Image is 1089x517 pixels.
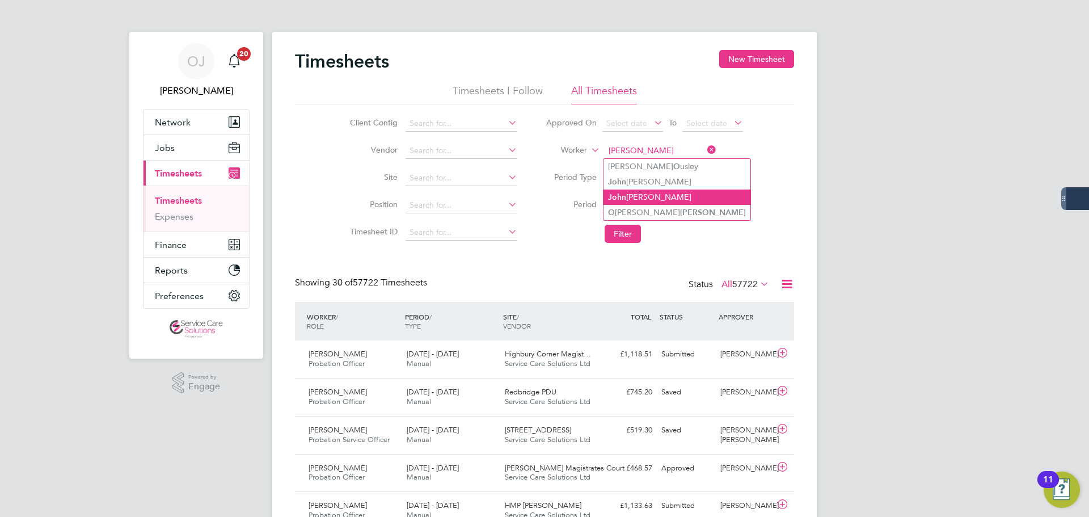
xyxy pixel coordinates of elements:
li: [PERSON_NAME] usley [603,159,750,174]
a: Timesheets [155,195,202,206]
span: ROLE [307,321,324,330]
span: [PERSON_NAME] [309,387,367,397]
span: Probation Officer [309,472,365,482]
span: To [665,115,680,130]
span: Probation Service Officer [309,435,390,444]
span: Manual [407,397,431,406]
span: [DATE] - [DATE] [407,387,459,397]
span: Select date [606,118,647,128]
button: Preferences [143,283,249,308]
span: Manual [407,435,431,444]
button: Finance [143,232,249,257]
label: Client Config [347,117,398,128]
div: Submitted [657,497,716,515]
span: Jobs [155,142,175,153]
span: Oliver Jefferson [143,84,250,98]
span: Service Care Solutions Ltd [505,397,590,406]
label: Worker [536,145,587,156]
span: [DATE] - [DATE] [407,349,459,359]
label: Position [347,199,398,209]
span: VENDOR [503,321,531,330]
span: [STREET_ADDRESS] [505,425,571,435]
span: Service Care Solutions Ltd [505,359,590,368]
a: 20 [223,43,246,79]
span: [PERSON_NAME] [309,463,367,473]
span: Service Care Solutions Ltd [505,472,590,482]
div: [PERSON_NAME] [716,383,775,402]
label: Timesheet ID [347,226,398,237]
li: [PERSON_NAME] [603,205,750,220]
div: Submitted [657,345,716,364]
div: SITE [500,306,598,336]
span: Highbury Corner Magist… [505,349,591,359]
input: Search for... [406,225,517,241]
div: £745.20 [598,383,657,402]
span: Powered by [188,372,220,382]
span: Preferences [155,291,204,301]
div: Showing [295,277,429,289]
span: Reports [155,265,188,276]
div: PERIOD [402,306,500,336]
span: Manual [407,359,431,368]
button: Timesheets [143,161,249,186]
span: Probation Officer [309,397,365,406]
input: Search for... [406,170,517,186]
span: 20 [237,47,251,61]
span: [PERSON_NAME] [309,349,367,359]
div: Saved [657,421,716,440]
div: WORKER [304,306,402,336]
span: [DATE] - [DATE] [407,463,459,473]
div: 11 [1043,480,1053,494]
div: £519.30 [598,421,657,440]
span: / [517,312,519,321]
button: Reports [143,258,249,283]
div: [PERSON_NAME] [716,497,775,515]
b: J hn [608,177,626,187]
label: Vendor [347,145,398,155]
span: HMP [PERSON_NAME] [505,501,581,510]
div: [PERSON_NAME] [716,345,775,364]
div: Timesheets [143,186,249,232]
span: [PERSON_NAME] [309,501,367,510]
div: Status [689,277,771,293]
label: Approved On [546,117,597,128]
b: o [612,177,617,187]
span: / [336,312,338,321]
span: [PERSON_NAME] Magistrates Court [505,463,624,473]
span: [DATE] - [DATE] [407,501,459,510]
input: Search for... [406,197,517,213]
li: [PERSON_NAME] [603,190,750,205]
b: O [673,162,680,171]
button: New Timesheet [719,50,794,68]
b: [PERSON_NAME] [680,208,746,217]
div: APPROVER [716,306,775,327]
button: Open Resource Center, 11 new notifications [1044,472,1080,508]
span: Redbridge PDU [505,387,556,397]
input: Search for... [406,116,517,132]
div: £468.57 [598,459,657,478]
img: servicecare-logo-retina.png [170,320,223,338]
a: OJ[PERSON_NAME] [143,43,250,98]
div: [PERSON_NAME] [PERSON_NAME] [716,421,775,449]
input: Search for... [406,143,517,159]
button: Filter [605,225,641,243]
span: OJ [187,54,205,69]
label: All [721,279,769,290]
nav: Main navigation [129,32,263,359]
div: £1,118.51 [598,345,657,364]
span: 57722 [732,279,758,290]
li: [PERSON_NAME] [603,174,750,190]
button: Jobs [143,135,249,160]
span: Manual [407,472,431,482]
div: Saved [657,383,716,402]
span: / [429,312,432,321]
b: o [612,192,617,202]
button: Network [143,110,249,134]
a: Expenses [155,211,193,222]
h2: Timesheets [295,50,389,73]
li: Timesheets I Follow [453,84,543,104]
b: J hn [608,192,626,202]
div: Approved [657,459,716,478]
div: [PERSON_NAME] [716,459,775,478]
span: TYPE [405,321,421,330]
